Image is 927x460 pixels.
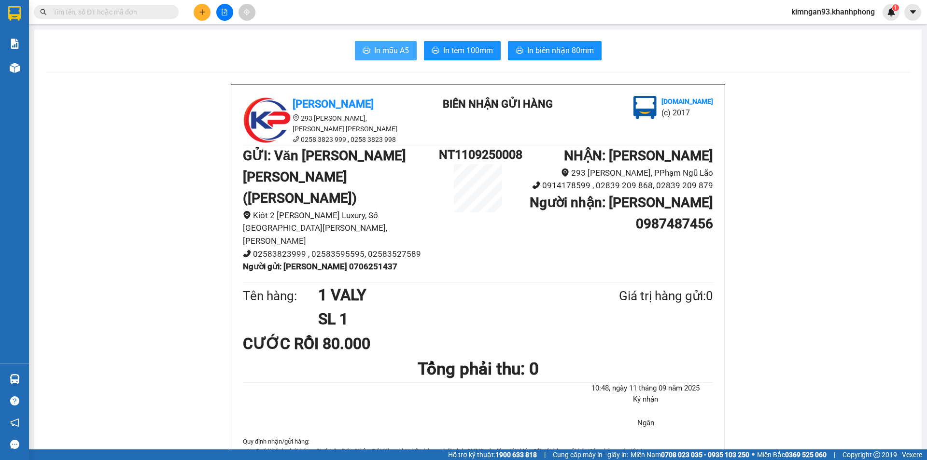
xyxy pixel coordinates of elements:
li: 0914178599 , 02839 209 868, 02839 209 879 [517,179,713,192]
li: 10:48, ngày 11 tháng 09 năm 2025 [578,383,713,394]
li: 02583823999 , 02583595595, 02583527589 [243,248,439,261]
h1: SL 1 [318,307,572,331]
b: Người gửi : [PERSON_NAME] 0706251437 [243,262,397,271]
li: (c) 2017 [661,107,713,119]
img: warehouse-icon [10,63,20,73]
div: Tên hàng: [243,286,318,306]
i: Quý Khách phải báo mã số trên Biên Nhận Gửi Hàng khi nhận hàng, phải trình CMND và giấy giới thiệ... [254,447,643,455]
li: Ngân [578,418,713,429]
span: ⚪️ [752,453,755,457]
span: notification [10,418,19,427]
img: logo.jpg [5,5,39,39]
b: NHẬN : [PERSON_NAME] [564,148,713,164]
h1: 1 VALY [318,283,572,307]
span: kimngan93.khanhphong [784,6,883,18]
span: environment [561,168,569,177]
b: [DOMAIN_NAME] [661,98,713,105]
b: GỬI : Văn [PERSON_NAME] [PERSON_NAME] ([PERSON_NAME]) [243,148,406,206]
span: phone [532,181,540,189]
li: 293 [PERSON_NAME], [PERSON_NAME] [PERSON_NAME] [243,113,417,134]
button: printerIn mẫu A5 [355,41,417,60]
sup: 1 [892,4,899,11]
li: Kiôt 2 [PERSON_NAME] Luxury, Số [GEOGRAPHIC_DATA][PERSON_NAME], [PERSON_NAME] [243,209,439,248]
li: Ký nhận [578,394,713,405]
span: caret-down [909,8,917,16]
span: In tem 100mm [443,44,493,56]
span: Hỗ trợ kỹ thuật: [448,449,537,460]
li: 0258 3823 999 , 0258 3823 998 [243,134,417,145]
button: plus [194,4,211,21]
img: solution-icon [10,39,20,49]
span: Miền Nam [631,449,749,460]
button: caret-down [904,4,921,21]
span: 1 [894,4,897,11]
span: plus [199,9,206,15]
span: Cung cấp máy in - giấy in: [553,449,628,460]
span: Miền Bắc [757,449,827,460]
span: search [40,9,47,15]
span: copyright [873,451,880,458]
span: question-circle [10,396,19,405]
li: [PERSON_NAME] [PERSON_NAME] [67,41,128,62]
span: file-add [221,9,228,15]
img: icon-new-feature [887,8,896,16]
div: Giá trị hàng gửi: 0 [572,286,713,306]
span: | [834,449,835,460]
span: aim [243,9,250,15]
strong: 0369 525 060 [785,451,827,459]
strong: 0708 023 035 - 0935 103 250 [661,451,749,459]
b: Người nhận : [PERSON_NAME] 0987487456 [530,195,713,232]
span: environment [293,114,299,121]
span: In biên nhận 80mm [527,44,594,56]
img: warehouse-icon [10,374,20,384]
b: BIÊN NHẬN GỬI HÀNG [443,98,553,110]
button: printerIn tem 100mm [424,41,501,60]
li: VP Văn [PERSON_NAME] [PERSON_NAME] ([PERSON_NAME]) [5,41,67,84]
span: phone [243,250,251,258]
span: printer [432,46,439,56]
b: [PERSON_NAME] [293,98,374,110]
button: printerIn biên nhận 80mm [508,41,602,60]
img: logo.jpg [633,96,657,119]
span: environment [67,64,73,71]
strong: 1900 633 818 [495,451,537,459]
li: 293 [PERSON_NAME], PPhạm Ngũ Lão [517,167,713,180]
span: message [10,440,19,449]
div: CƯỚC RỒI 80.000 [243,332,398,356]
h1: Tổng phải thu: 0 [243,356,713,382]
li: [PERSON_NAME] [5,5,140,23]
h1: NT1109250008 [439,145,517,164]
span: printer [363,46,370,56]
span: phone [293,136,299,142]
span: | [544,449,546,460]
span: In mẫu A5 [374,44,409,56]
input: Tìm tên, số ĐT hoặc mã đơn [53,7,167,17]
span: printer [516,46,523,56]
button: aim [239,4,255,21]
span: environment [243,211,251,219]
img: logo-vxr [8,6,21,21]
button: file-add [216,4,233,21]
img: logo.jpg [243,96,291,144]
